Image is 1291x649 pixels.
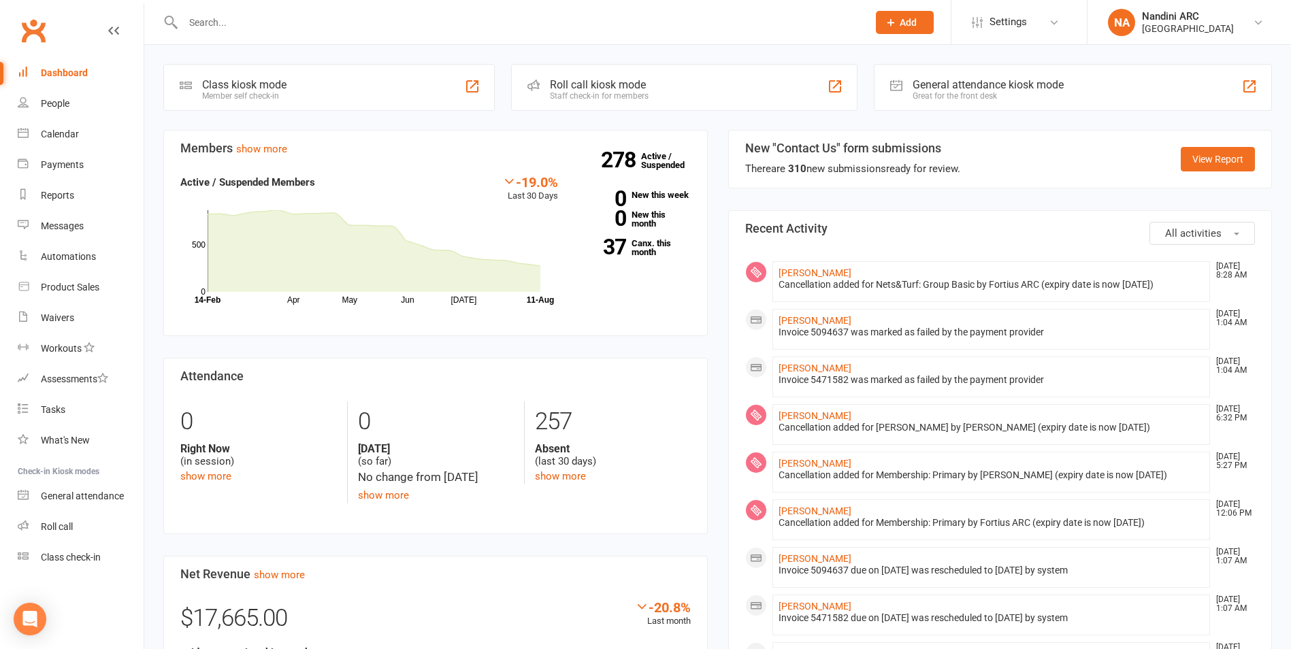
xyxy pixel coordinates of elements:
[1209,357,1254,375] time: [DATE] 1:04 AM
[1209,262,1254,280] time: [DATE] 8:28 AM
[236,143,287,155] a: show more
[14,603,46,635] div: Open Intercom Messenger
[180,369,691,383] h3: Attendance
[601,150,641,170] strong: 278
[779,553,851,564] a: [PERSON_NAME]
[1209,452,1254,470] time: [DATE] 5:27 PM
[18,211,144,242] a: Messages
[358,468,514,486] div: No change from [DATE]
[16,14,50,48] a: Clubworx
[779,422,1205,433] div: Cancellation added for [PERSON_NAME] by [PERSON_NAME] (expiry date is now [DATE])
[254,569,305,581] a: show more
[41,312,74,323] div: Waivers
[535,442,691,455] strong: Absent
[779,458,851,469] a: [PERSON_NAME]
[1209,500,1254,518] time: [DATE] 12:06 PM
[779,279,1205,290] div: Cancellation added for Nets&Turf: Group Basic by Fortius ARC (expiry date is now [DATE])
[550,91,649,101] div: Staff check-in for members
[41,159,84,170] div: Payments
[41,435,90,446] div: What's New
[180,442,337,468] div: (in session)
[1142,22,1234,35] div: [GEOGRAPHIC_DATA]
[18,333,144,364] a: Workouts
[913,91,1064,101] div: Great for the front desk
[180,401,337,442] div: 0
[41,343,82,354] div: Workouts
[41,98,69,109] div: People
[779,601,851,612] a: [PERSON_NAME]
[180,142,691,155] h3: Members
[535,442,691,468] div: (last 30 days)
[358,442,514,455] strong: [DATE]
[876,11,934,34] button: Add
[779,612,1205,624] div: Invoice 5471582 due on [DATE] was rescheduled to [DATE] by system
[578,190,691,199] a: 0New this week
[779,327,1205,338] div: Invoice 5094637 was marked as failed by the payment provider
[578,208,626,229] strong: 0
[635,599,691,614] div: -20.8%
[745,222,1256,235] h3: Recent Activity
[779,315,851,326] a: [PERSON_NAME]
[900,17,917,28] span: Add
[635,599,691,629] div: Last month
[535,470,586,482] a: show more
[578,188,626,209] strong: 0
[202,78,287,91] div: Class kiosk mode
[41,129,79,139] div: Calendar
[1142,10,1234,22] div: Nandini ARC
[41,220,84,231] div: Messages
[502,174,558,189] div: -19.0%
[1165,227,1222,239] span: All activities
[788,163,806,175] strong: 310
[41,190,74,201] div: Reports
[779,469,1205,481] div: Cancellation added for Membership: Primary by [PERSON_NAME] (expiry date is now [DATE])
[18,272,144,303] a: Product Sales
[18,180,144,211] a: Reports
[179,13,858,32] input: Search...
[18,542,144,573] a: Class kiosk mode
[535,401,691,442] div: 257
[641,142,701,180] a: 278Active / Suspended
[1149,222,1255,245] button: All activities
[1209,405,1254,422] time: [DATE] 6:32 PM
[41,373,108,384] div: Assessments
[578,210,691,228] a: 0New this month
[779,410,851,421] a: [PERSON_NAME]
[41,282,99,293] div: Product Sales
[41,67,88,78] div: Dashboard
[180,599,691,644] div: $17,665.00
[550,78,649,91] div: Roll call kiosk mode
[18,425,144,456] a: What's New
[578,237,626,257] strong: 37
[41,552,101,563] div: Class check-in
[1181,147,1255,171] a: View Report
[18,119,144,150] a: Calendar
[18,512,144,542] a: Roll call
[358,489,409,501] a: show more
[180,442,337,455] strong: Right Now
[18,303,144,333] a: Waivers
[578,239,691,256] a: 37Canx. this month
[779,363,851,373] a: [PERSON_NAME]
[41,404,65,415] div: Tasks
[779,267,851,278] a: [PERSON_NAME]
[18,58,144,88] a: Dashboard
[779,517,1205,529] div: Cancellation added for Membership: Primary by Fortius ARC (expiry date is now [DATE])
[1209,310,1254,327] time: [DATE] 1:04 AM
[18,88,144,119] a: People
[180,176,315,188] strong: Active / Suspended Members
[18,150,144,180] a: Payments
[18,481,144,512] a: General attendance kiosk mode
[1209,595,1254,613] time: [DATE] 1:07 AM
[1209,548,1254,565] time: [DATE] 1:07 AM
[358,442,514,468] div: (so far)
[180,567,691,581] h3: Net Revenue
[202,91,287,101] div: Member self check-in
[779,565,1205,576] div: Invoice 5094637 due on [DATE] was rescheduled to [DATE] by system
[18,364,144,395] a: Assessments
[180,470,231,482] a: show more
[41,521,73,532] div: Roll call
[779,374,1205,386] div: Invoice 5471582 was marked as failed by the payment provider
[502,174,558,203] div: Last 30 Days
[18,242,144,272] a: Automations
